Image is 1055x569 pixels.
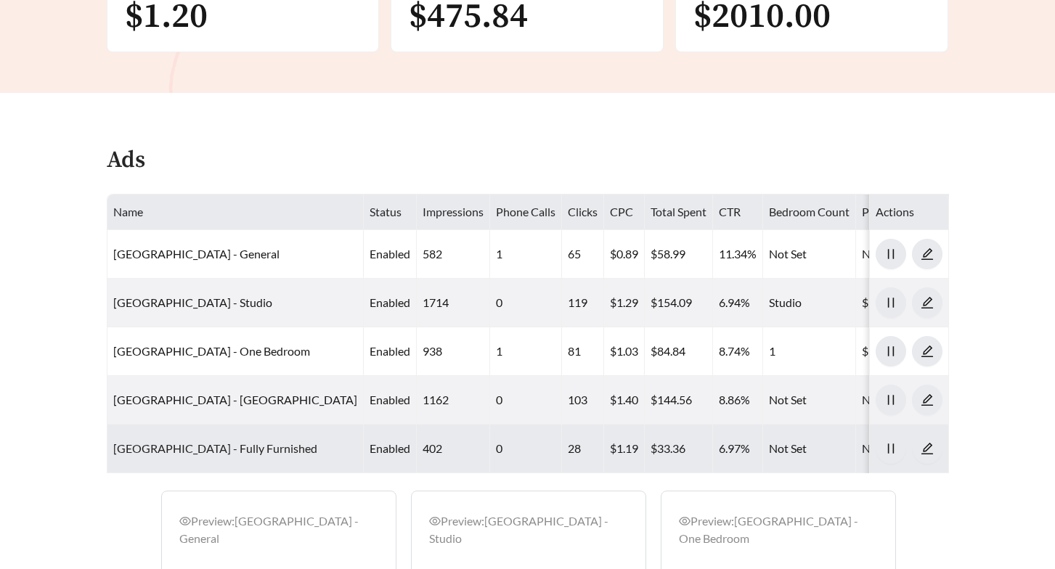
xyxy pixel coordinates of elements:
[370,344,410,358] span: enabled
[870,195,949,230] th: Actions
[490,279,562,327] td: 0
[417,195,490,230] th: Impressions
[490,195,562,230] th: Phone Calls
[913,442,942,455] span: edit
[417,279,490,327] td: 1714
[107,148,145,173] h4: Ads
[876,385,906,415] button: pause
[679,512,878,547] div: Preview: [GEOGRAPHIC_DATA] - One Bedroom
[610,205,633,218] span: CPC
[429,515,441,527] span: eye
[876,345,905,358] span: pause
[417,327,490,376] td: 938
[645,376,713,425] td: $144.56
[719,205,741,218] span: CTR
[876,393,905,406] span: pause
[645,425,713,473] td: $33.36
[113,247,280,261] a: [GEOGRAPHIC_DATA] - General
[856,230,987,279] td: Not Set
[763,327,856,376] td: 1
[912,344,942,358] a: edit
[876,287,906,318] button: pause
[562,376,604,425] td: 103
[645,327,713,376] td: $84.84
[417,376,490,425] td: 1162
[763,230,856,279] td: Not Set
[364,195,417,230] th: Status
[179,515,191,527] span: eye
[912,441,942,455] a: edit
[912,295,942,309] a: edit
[856,425,987,473] td: Not Set
[913,247,942,261] span: edit
[562,425,604,473] td: 28
[429,512,628,547] div: Preview: [GEOGRAPHIC_DATA] - Studio
[913,393,942,406] span: edit
[113,295,272,309] a: [GEOGRAPHIC_DATA] - Studio
[713,425,763,473] td: 6.97%
[913,296,942,309] span: edit
[856,279,987,327] td: $1034
[876,442,905,455] span: pause
[912,247,942,261] a: edit
[107,195,364,230] th: Name
[113,441,317,455] a: [GEOGRAPHIC_DATA] - Fully Furnished
[645,195,713,230] th: Total Spent
[562,195,604,230] th: Clicks
[856,376,987,425] td: Not Set
[876,239,906,269] button: pause
[370,295,410,309] span: enabled
[876,296,905,309] span: pause
[679,515,691,527] span: eye
[713,230,763,279] td: 11.34%
[856,195,987,230] th: PMS/Scraper Unit Price
[856,327,987,376] td: $1597
[490,376,562,425] td: 0
[876,247,905,261] span: pause
[604,376,645,425] td: $1.40
[370,247,410,261] span: enabled
[113,344,310,358] a: [GEOGRAPHIC_DATA] - One Bedroom
[912,433,942,464] button: edit
[417,230,490,279] td: 582
[604,230,645,279] td: $0.89
[763,195,856,230] th: Bedroom Count
[490,230,562,279] td: 1
[113,393,357,406] a: [GEOGRAPHIC_DATA] - [GEOGRAPHIC_DATA]
[179,512,378,547] div: Preview: [GEOGRAPHIC_DATA] - General
[913,345,942,358] span: edit
[604,279,645,327] td: $1.29
[645,230,713,279] td: $58.99
[562,230,604,279] td: 65
[763,425,856,473] td: Not Set
[763,376,856,425] td: Not Set
[604,327,645,376] td: $1.03
[417,425,490,473] td: 402
[604,425,645,473] td: $1.19
[713,376,763,425] td: 8.86%
[912,336,942,367] button: edit
[713,327,763,376] td: 8.74%
[876,433,906,464] button: pause
[370,441,410,455] span: enabled
[490,327,562,376] td: 1
[912,393,942,406] a: edit
[876,336,906,367] button: pause
[912,239,942,269] button: edit
[912,385,942,415] button: edit
[763,279,856,327] td: Studio
[490,425,562,473] td: 0
[562,279,604,327] td: 119
[645,279,713,327] td: $154.09
[370,393,410,406] span: enabled
[562,327,604,376] td: 81
[912,287,942,318] button: edit
[713,279,763,327] td: 6.94%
